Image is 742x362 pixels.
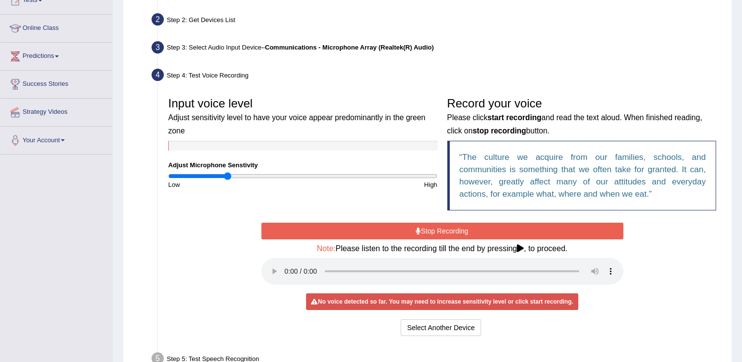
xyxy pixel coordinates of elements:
[487,113,541,122] b: start recording
[168,113,425,134] small: Adjust sensitivity level to have your voice appear predominantly in the green zone
[306,293,578,310] div: No voice detected so far. You may need to increase sensitivity level or click start recording.
[147,38,727,60] div: Step 3: Select Audio Input Device
[460,153,706,199] q: The culture we acquire from our families, schools, and communities is something that we often tak...
[473,127,526,135] b: stop recording
[303,180,442,189] div: High
[261,244,623,253] h4: Please listen to the recording till the end by pressing , to proceed.
[147,10,727,32] div: Step 2: Get Devices List
[0,127,112,151] a: Your Account
[147,66,727,87] div: Step 4: Test Voice Recording
[168,160,258,170] label: Adjust Microphone Senstivity
[265,44,434,51] b: Communications - Microphone Array (Realtek(R) Audio)
[401,319,481,336] button: Select Another Device
[0,15,112,39] a: Online Class
[447,113,702,134] small: Please click and read the text aloud. When finished reading, click on button.
[0,71,112,95] a: Success Stories
[317,244,335,253] span: Note:
[447,97,716,136] h3: Record your voice
[168,97,437,136] h3: Input voice level
[0,99,112,123] a: Strategy Videos
[261,44,434,51] span: –
[163,180,303,189] div: Low
[0,43,112,67] a: Predictions
[261,223,623,239] button: Stop Recording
